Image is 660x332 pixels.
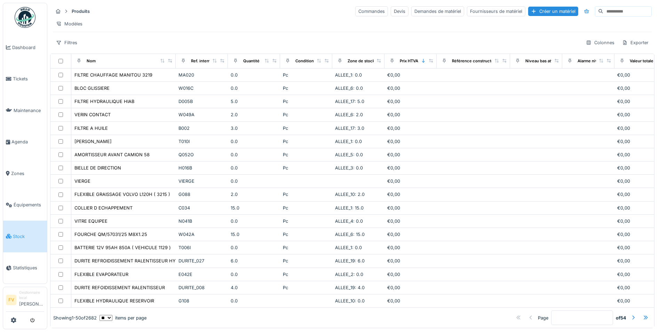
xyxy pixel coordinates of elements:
[583,38,618,48] div: Colonnes
[387,72,434,78] div: €0,00
[3,189,47,221] a: Équipements
[69,8,93,15] strong: Produits
[12,44,44,51] span: Dashboard
[178,231,225,238] div: W042A
[231,231,277,238] div: 15.0
[335,139,362,144] span: ALLEE_1: 0.0
[283,85,329,92] div: Pc
[178,284,225,291] div: DURITE_008
[74,125,108,132] div: FILTRE A HUILE
[19,290,44,301] div: Gestionnaire local
[283,284,329,291] div: Pc
[53,314,97,321] div: Showing 1 - 50 of 2682
[178,178,225,184] div: VIERGE
[74,205,133,211] div: COLLIER D ECHAPPEMENT
[6,290,44,312] a: FV Gestionnaire local[PERSON_NAME]
[387,151,434,158] div: €0,00
[74,258,201,264] div: DURITE REFROIDISSEMENT RALENTISSEUR HYDRAULIQUE
[178,271,225,278] div: E042E
[3,252,47,284] a: Statistiques
[283,258,329,264] div: Pc
[283,98,329,105] div: Pc
[387,298,434,304] div: €0,00
[283,151,329,158] div: Pc
[335,298,365,303] span: ALLEE_10: 0.0
[11,139,44,145] span: Agenda
[387,165,434,171] div: €0,00
[243,58,260,64] div: Quantité
[387,138,434,145] div: €0,00
[335,99,364,104] span: ALLEE_17: 5.0
[178,72,225,78] div: MA020
[6,295,16,305] li: FV
[387,98,434,105] div: €0,00
[74,271,128,278] div: FLEXIBLE EVAPORATEUR
[231,178,277,184] div: 0.0
[231,271,277,278] div: 0.0
[231,218,277,224] div: 0.0
[335,126,364,131] span: ALLEE_17: 3.0
[335,72,362,78] span: ALLEE_1: 0.0
[74,191,170,198] div: FLEXIBLE GRAISSAGE VOLVO L120H ( 3215 )
[74,218,108,224] div: VITRE EQUIPEE
[387,284,434,291] div: €0,00
[15,7,35,28] img: Badge_color-CXgf-gQk.svg
[387,125,434,132] div: €0,00
[283,231,329,238] div: Pc
[231,284,277,291] div: 4.0
[283,111,329,118] div: Pc
[191,58,213,64] div: Ref. interne
[231,85,277,92] div: 0.0
[387,271,434,278] div: €0,00
[387,85,434,92] div: €0,00
[178,98,225,105] div: D005B
[231,205,277,211] div: 15.0
[335,219,363,224] span: ALLEE_4: 0.0
[74,244,171,251] div: BATTERIE 12V 95AH 850A ( VEHICULE 1129 )
[14,201,44,208] span: Équipements
[231,191,277,198] div: 2.0
[74,298,154,304] div: FLEXIBLE HYDRAULIQUE RESERVOIR
[13,264,44,271] span: Statistiques
[387,205,434,211] div: €0,00
[231,125,277,132] div: 3.0
[283,218,329,224] div: Pc
[74,231,147,238] div: FOURCHE QM/57031/25 M8X1.25
[53,38,80,48] div: Filtres
[178,258,225,264] div: DURITE_027
[335,192,365,197] span: ALLEE_10: 2.0
[178,138,225,145] div: T010I
[74,165,121,171] div: BIELLE DE DIRECTION
[13,233,44,240] span: Stock
[178,191,225,198] div: G088
[178,165,225,171] div: H016B
[178,125,225,132] div: B002
[3,126,47,158] a: Agenda
[178,218,225,224] div: N041B
[74,178,90,184] div: VIERGE
[283,191,329,198] div: Pc
[178,151,225,158] div: Q052O
[231,72,277,78] div: 0.0
[335,258,365,263] span: ALLEE_19: 6.0
[335,112,363,117] span: ALLEE_6: 2.0
[231,151,277,158] div: 0.0
[452,58,498,64] div: Référence constructeur
[335,272,363,277] span: ALLEE_2: 0.0
[387,191,434,198] div: €0,00
[74,284,165,291] div: DURITE REFOIDISSEMENT RALENTISSEUR
[231,138,277,145] div: 0.0
[616,314,626,321] strong: of 54
[3,32,47,63] a: Dashboard
[74,85,110,92] div: BLOC GLISSIERE
[335,245,362,250] span: ALLEE_1: 0.0
[231,98,277,105] div: 5.0
[53,19,86,29] div: Modèles
[283,165,329,171] div: Pc
[13,76,44,82] span: Tickets
[3,63,47,95] a: Tickets
[74,138,112,145] div: [PERSON_NAME]
[355,6,388,16] div: Commandes
[525,58,563,64] div: Niveau bas atteint ?
[178,205,225,211] div: C034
